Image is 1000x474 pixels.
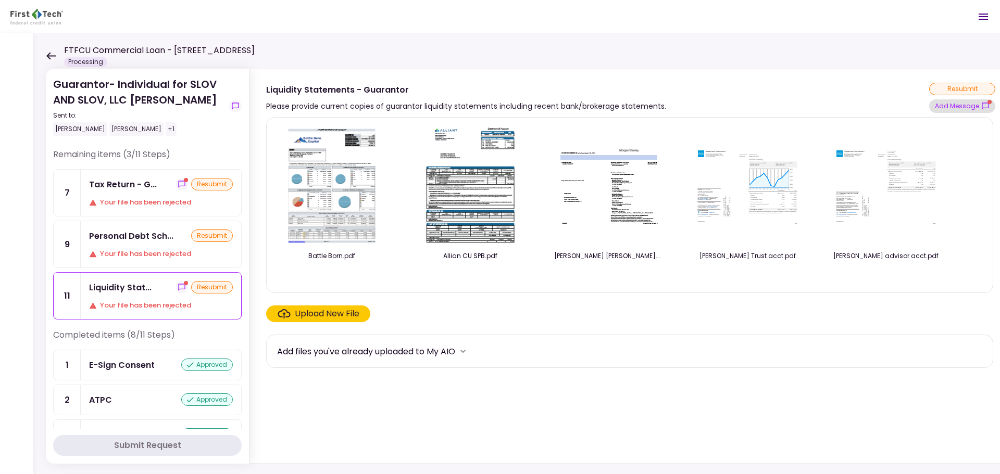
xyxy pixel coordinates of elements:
button: Open menu [971,4,996,29]
div: Schwab advisor acct.pdf [831,251,941,261]
button: show-messages [229,100,242,112]
div: Upload New File [295,308,359,320]
div: 2 [54,385,81,415]
div: resubmit [929,83,995,95]
a: 7Tax Return - Guarantorshow-messagesresubmitYour file has been rejected [53,169,242,216]
div: Liquidity Statements - Guarantor [266,83,666,96]
div: Personal Debt Schedule [89,229,173,242]
div: Battle Born.pdf [277,251,386,261]
div: Guarantor- Individual for SLOV AND SLOV, LLC [PERSON_NAME] [53,76,225,136]
div: Completed items (8/11 Steps) [53,329,242,350]
div: ATPC [89,393,112,406]
div: [PERSON_NAME] [109,122,164,136]
div: Submit Request [114,439,181,452]
div: Sent to: [53,111,225,120]
div: Your file has been rejected [89,300,233,311]
div: approved [181,428,233,441]
div: [PERSON_NAME] [53,122,107,136]
a: 11Liquidity Statements - Guarantorshow-messagesresubmitYour file has been rejected [53,272,242,319]
button: show-messages [176,178,188,190]
div: +1 [166,122,177,136]
div: Your file has been rejected [89,249,233,259]
div: Schwab Trust acct.pdf [693,251,802,261]
div: E-Sign Consent [89,358,155,371]
div: 11 [54,273,81,319]
button: show-messages [176,281,188,293]
div: Add files you've already uploaded to My AIO [277,345,455,358]
div: approved [181,393,233,406]
div: Allian CU SPB.pdf [416,251,525,261]
div: Liquidity Statements - Guarantor [89,281,152,294]
a: 1E-Sign Consentapproved [53,350,242,380]
div: 9 [54,221,81,267]
div: resubmit [191,281,233,293]
img: Partner icon [10,9,63,24]
button: more [455,343,471,359]
div: Tax Return - Guarantor [89,178,157,191]
span: Click here to upload the required document [266,305,370,322]
button: show-messages [929,99,995,113]
div: approved [181,358,233,371]
div: 3 [54,420,81,463]
div: Remaining items (3/11 Steps) [53,148,242,169]
a: 2ATPCapproved [53,385,242,415]
button: Submit Request [53,435,242,456]
a: 9Personal Debt ScheduleresubmitYour file has been rejected [53,221,242,268]
div: Your file has been rejected [89,197,233,208]
div: resubmit [191,229,233,242]
div: Morgan Stanley.pdf [554,251,664,261]
div: resubmit [191,178,233,190]
div: Please provide current copies of guarantor liquidity statements including recent bank/brokerage s... [266,100,666,112]
div: 7 [54,170,81,216]
div: Processing [64,57,107,67]
div: 1 [54,350,81,380]
h1: FTFCU Commercial Loan - [STREET_ADDRESS] [64,44,255,57]
div: CRE Owned Worksheet [89,428,181,454]
a: 3CRE Owned Worksheetapproved [53,419,242,463]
